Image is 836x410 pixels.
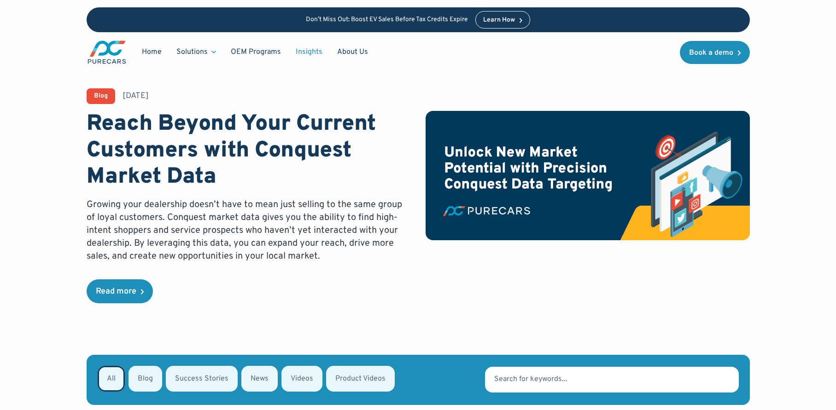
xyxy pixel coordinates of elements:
[176,47,208,57] div: Solutions
[330,43,375,61] a: About Us
[87,355,750,405] form: Email Form
[306,16,468,24] p: Don’t Miss Out: Boost EV Sales Before Tax Credits Expire
[123,90,149,102] div: [DATE]
[169,43,223,61] div: Solutions
[223,43,288,61] a: OEM Programs
[680,41,750,64] a: Book a demo
[475,11,530,29] a: Learn How
[94,93,108,99] div: Blog
[87,198,411,263] p: Growing your dealership doesn’t have to mean just selling to the same group of loyal customers. C...
[87,279,153,303] a: Read more
[134,43,169,61] a: Home
[87,40,127,65] a: main
[96,288,136,296] div: Read more
[483,17,515,23] div: Learn How
[689,49,733,57] div: Book a demo
[485,367,738,393] input: Search for keywords...
[288,43,330,61] a: Insights
[87,40,127,65] img: purecars logo
[87,111,411,191] h1: Reach Beyond Your Current Customers with Conquest Market Data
